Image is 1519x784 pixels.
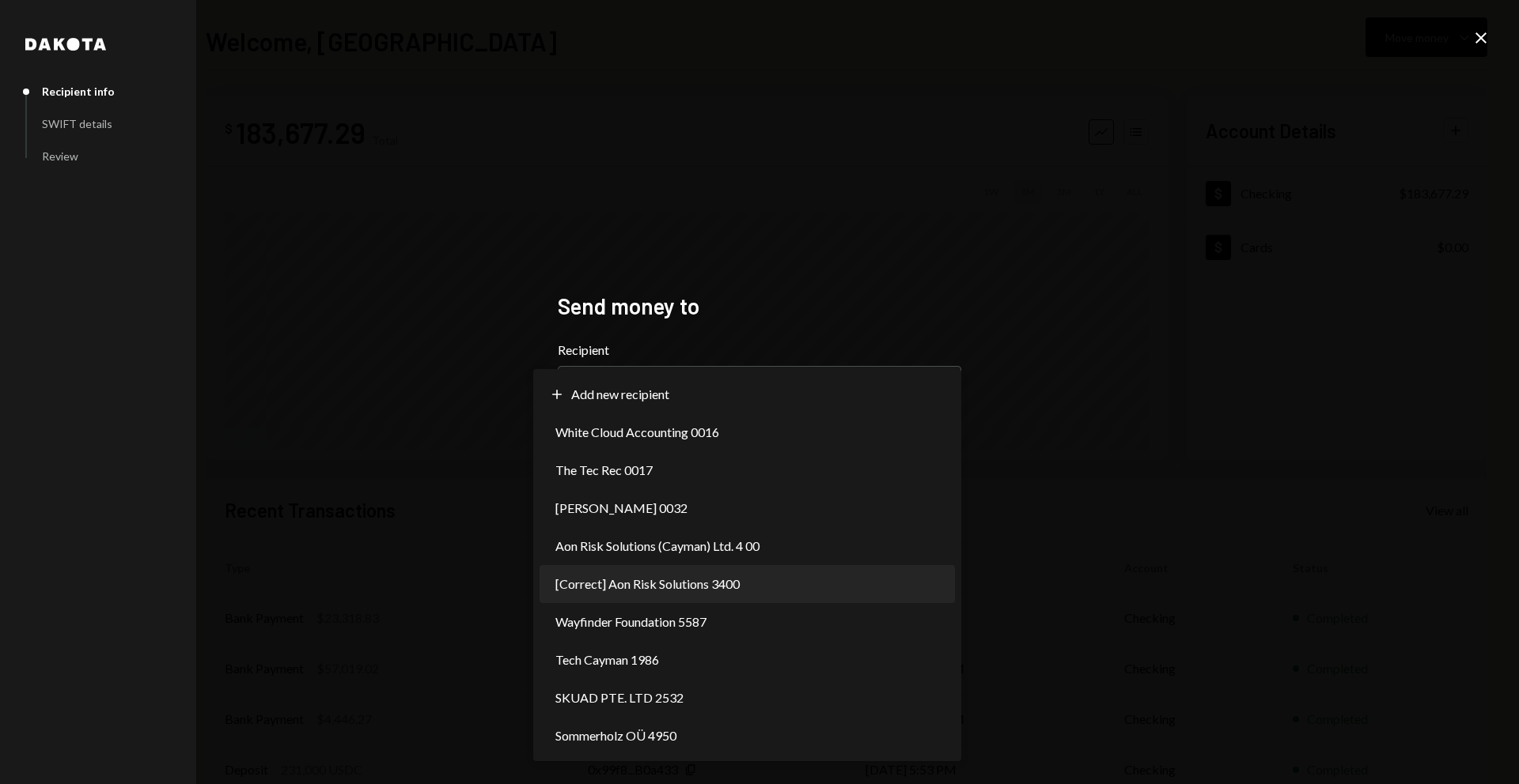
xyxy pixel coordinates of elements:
span: Wayfinder Foundation 5587 [555,612,706,631]
button: Recipient [558,366,961,410]
span: Add new recipient [571,385,669,404]
h2: Send money to [558,291,961,322]
span: Aon Risk Solutions (Cayman) Ltd. 4 00 [555,537,759,556]
span: SKUAD PTE. LTD 2532 [555,688,684,707]
span: [Correct] Aon Risk Solutions 3400 [555,575,740,594]
span: Tech Cayman 1986 [555,650,659,669]
span: Sommerholz OÜ 4950 [555,726,676,745]
label: Recipient [558,341,961,360]
span: White Cloud Accounting 0016 [555,423,719,442]
span: [PERSON_NAME] 0032 [555,499,688,518]
div: SWIFT details [42,117,112,130]
div: Recipient info [42,85,115,98]
span: The Tec Rec 0017 [555,461,653,480]
div: Review [42,149,78,163]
